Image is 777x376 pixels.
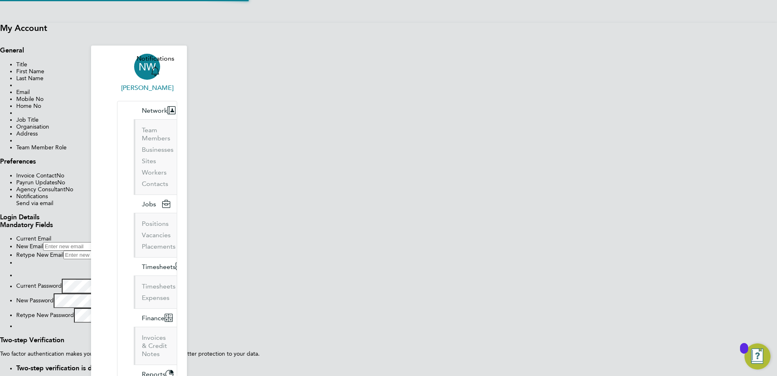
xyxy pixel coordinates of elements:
[142,294,169,302] a: Expenses
[16,186,65,193] label: Agency Consultant
[142,107,167,114] span: Network
[16,364,777,372] h3: Two-step verification is disabled
[16,96,43,103] label: Mobile No
[142,282,176,290] a: Timesheets
[142,200,156,208] span: Jobs
[142,126,170,142] a: Team Members
[16,75,43,82] label: Last Name
[134,309,179,327] button: Finance
[16,68,44,75] label: First Name
[16,144,67,151] label: Team Member Role
[117,54,177,93] a: NW[PERSON_NAME]
[16,243,43,250] label: New Email
[142,263,176,271] span: Timesheets
[16,123,49,130] label: Organisation
[16,130,38,137] label: Address
[142,220,169,227] a: Positions
[134,258,190,275] button: Timesheets
[16,193,48,200] label: Notifications
[134,195,177,213] button: Jobs
[117,83,177,93] span: Nicky Waiton
[16,297,54,304] label: New Password
[137,54,174,63] span: Notifications
[142,314,165,322] span: Finance
[16,179,57,186] label: Payrun Updates
[43,242,115,251] input: Enter new email
[142,231,171,239] a: Vacancies
[16,235,51,242] label: Current Email
[142,243,176,250] a: Placements
[142,168,167,176] a: Workers
[134,275,177,308] div: Timesheets
[142,180,168,188] a: Contacts
[16,251,63,258] label: Retype New Email
[16,116,39,123] label: Job Title
[16,89,30,96] label: Email
[744,343,770,369] button: Open Resource Center, 13 new notifications
[63,251,135,259] input: Enter new email again
[16,200,53,207] span: Send via email
[65,186,73,193] span: No
[56,172,64,179] span: No
[16,312,74,319] label: Retype New Password
[16,283,62,290] label: Current Password
[16,172,56,179] label: Invoice Contact
[134,101,182,119] button: Network
[137,54,174,80] a: Notifications
[16,61,27,68] label: Title
[16,103,41,109] label: Home No
[142,157,156,165] a: Sites
[134,213,177,257] div: Jobs
[142,146,174,153] a: Businesses
[142,334,167,358] a: Invoices & Credit Notes
[57,179,65,186] span: No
